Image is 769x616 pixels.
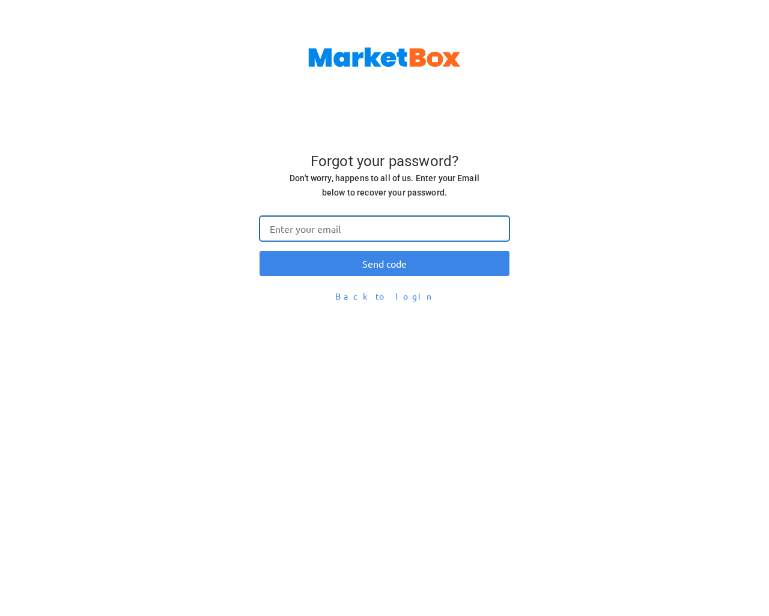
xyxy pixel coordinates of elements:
[308,48,461,67] img: MarketBox logo
[260,216,509,241] input: Enter your email
[260,286,509,307] button: Back to login
[278,153,491,171] h4: Forgot your password?
[260,251,509,276] button: Send code
[278,171,491,200] h6: Don't worry, happens to all of us. Enter your Email below to recover your password.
